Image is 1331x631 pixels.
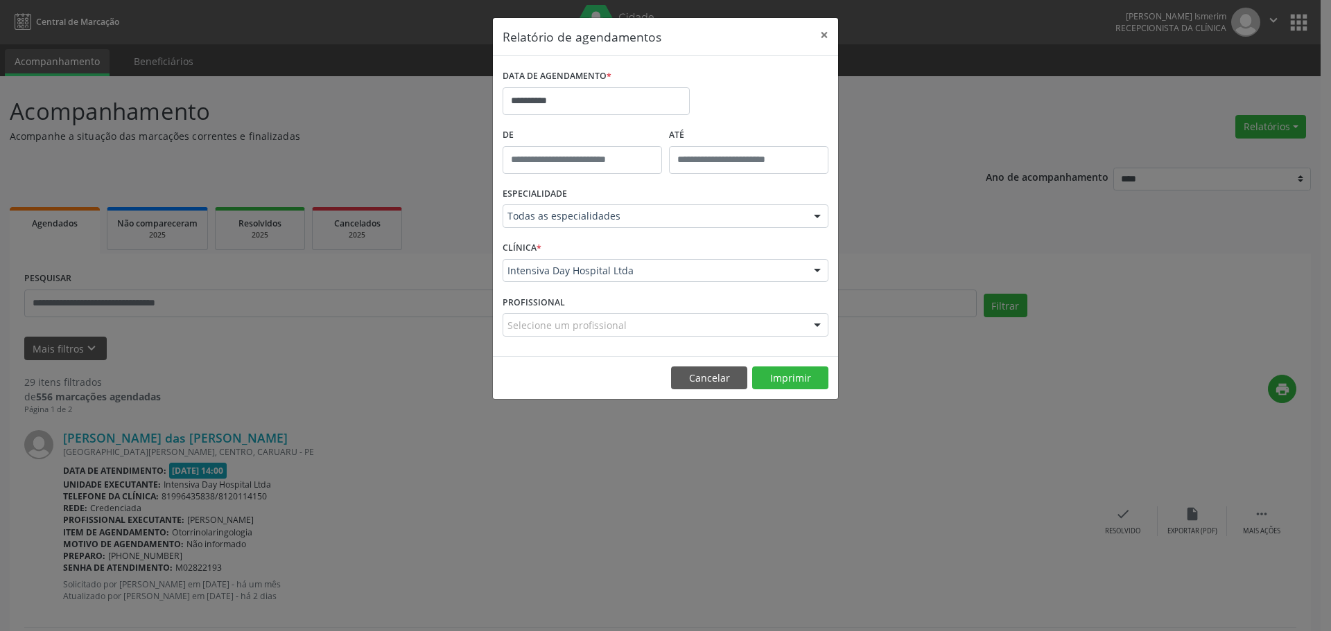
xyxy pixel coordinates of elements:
[669,125,828,146] label: ATÉ
[507,209,800,223] span: Todas as especialidades
[507,264,800,278] span: Intensiva Day Hospital Ltda
[671,366,747,390] button: Cancelar
[503,28,661,46] h5: Relatório de agendamentos
[503,238,541,259] label: CLÍNICA
[752,366,828,390] button: Imprimir
[810,18,838,52] button: Close
[503,66,611,87] label: DATA DE AGENDAMENTO
[507,318,627,332] span: Selecione um profissional
[503,125,662,146] label: De
[503,292,565,313] label: PROFISSIONAL
[503,184,567,205] label: ESPECIALIDADE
